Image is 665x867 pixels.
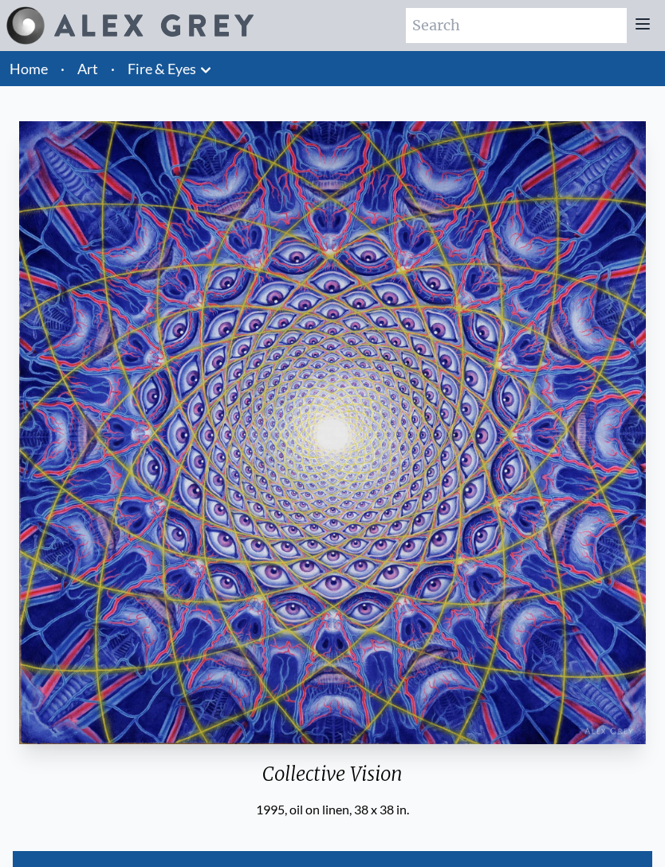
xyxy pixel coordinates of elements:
a: Art [77,57,98,80]
input: Search [406,8,627,43]
li: · [104,51,121,86]
a: Home [10,60,48,77]
img: Collective-Vision-1995-Alex-Grey-watermarked.jpg [19,121,646,744]
div: 1995, oil on linen, 38 x 38 in. [13,800,652,819]
div: Collective Vision [13,762,652,800]
a: Fire & Eyes [128,57,196,80]
li: · [54,51,71,86]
